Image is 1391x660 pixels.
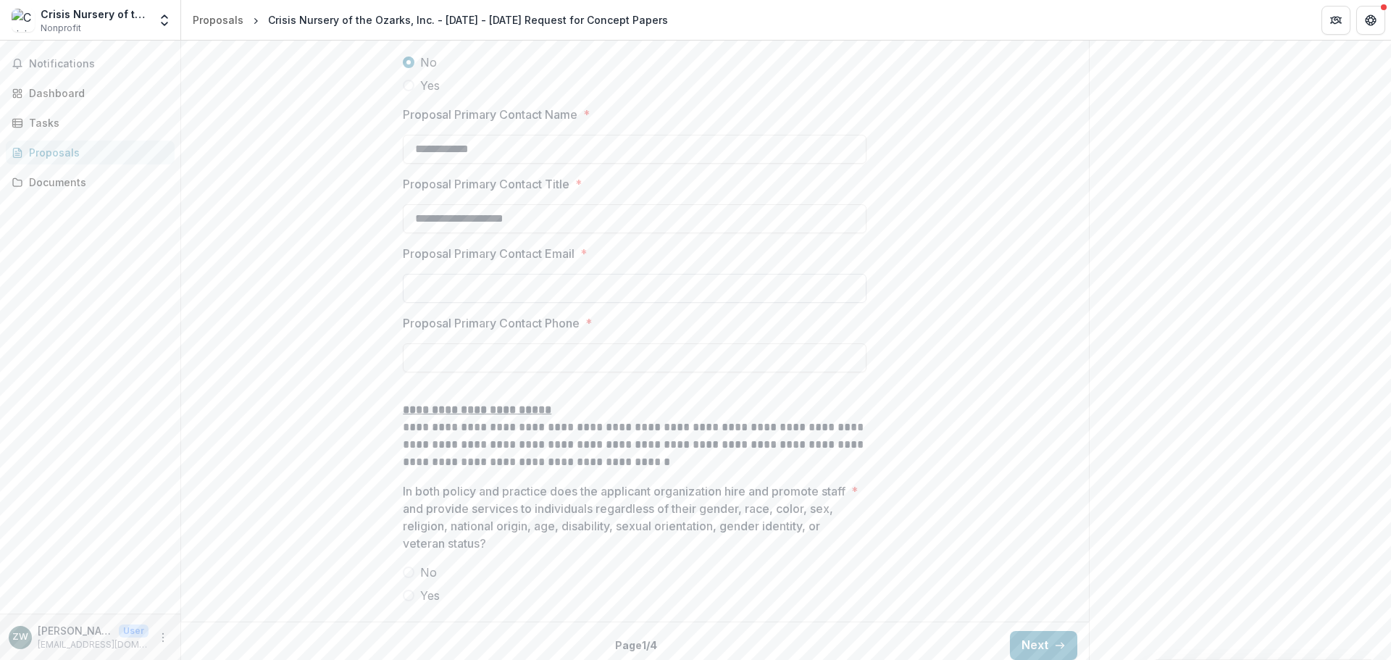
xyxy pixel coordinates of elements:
div: Dashboard [29,85,163,101]
button: Next [1010,631,1077,660]
button: Open entity switcher [154,6,175,35]
p: [EMAIL_ADDRESS][DOMAIN_NAME] [38,638,149,651]
a: Tasks [6,111,175,135]
p: User [119,625,149,638]
span: Yes [420,587,440,604]
span: Nonprofit [41,22,81,35]
span: Notifications [29,58,169,70]
div: Tasks [29,115,163,130]
div: Zach Woolsey [12,632,28,642]
div: Crisis Nursery of the Ozarks, Inc. - [DATE] - [DATE] Request for Concept Papers [268,12,668,28]
a: Documents [6,170,175,194]
div: Documents [29,175,163,190]
a: Proposals [187,9,249,30]
div: Proposals [29,145,163,160]
button: Partners [1321,6,1350,35]
p: Proposal Primary Contact Email [403,245,575,262]
button: Get Help [1356,6,1385,35]
p: [PERSON_NAME] [38,623,113,638]
button: Notifications [6,52,175,75]
a: Dashboard [6,81,175,105]
button: More [154,629,172,646]
p: In both policy and practice does the applicant organization hire and promote staff and provide se... [403,483,845,552]
span: Yes [420,77,440,94]
nav: breadcrumb [187,9,674,30]
p: Proposal Primary Contact Name [403,106,577,123]
img: Crisis Nursery of the Ozarks, Inc. [12,9,35,32]
span: No [420,54,437,71]
p: Proposal Primary Contact Phone [403,314,580,332]
p: Proposal Primary Contact Title [403,175,569,193]
p: Page 1 / 4 [615,638,657,653]
a: Proposals [6,141,175,164]
span: No [420,564,437,581]
div: Crisis Nursery of the Ozarks, Inc. [41,7,149,22]
div: Proposals [193,12,243,28]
